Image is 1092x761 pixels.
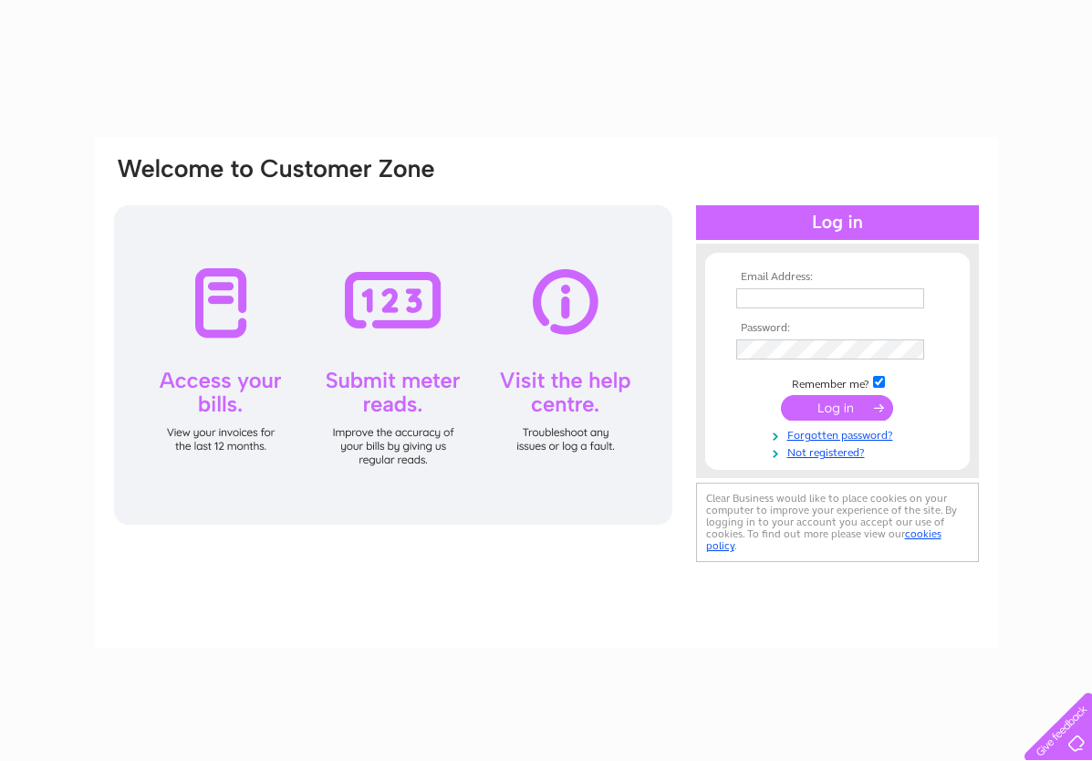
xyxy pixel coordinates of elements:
[732,322,943,335] th: Password:
[732,271,943,284] th: Email Address:
[736,425,943,443] a: Forgotten password?
[736,443,943,460] a: Not registered?
[781,395,893,421] input: Submit
[732,373,943,391] td: Remember me?
[696,483,979,562] div: Clear Business would like to place cookies on your computer to improve your experience of the sit...
[706,527,941,552] a: cookies policy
